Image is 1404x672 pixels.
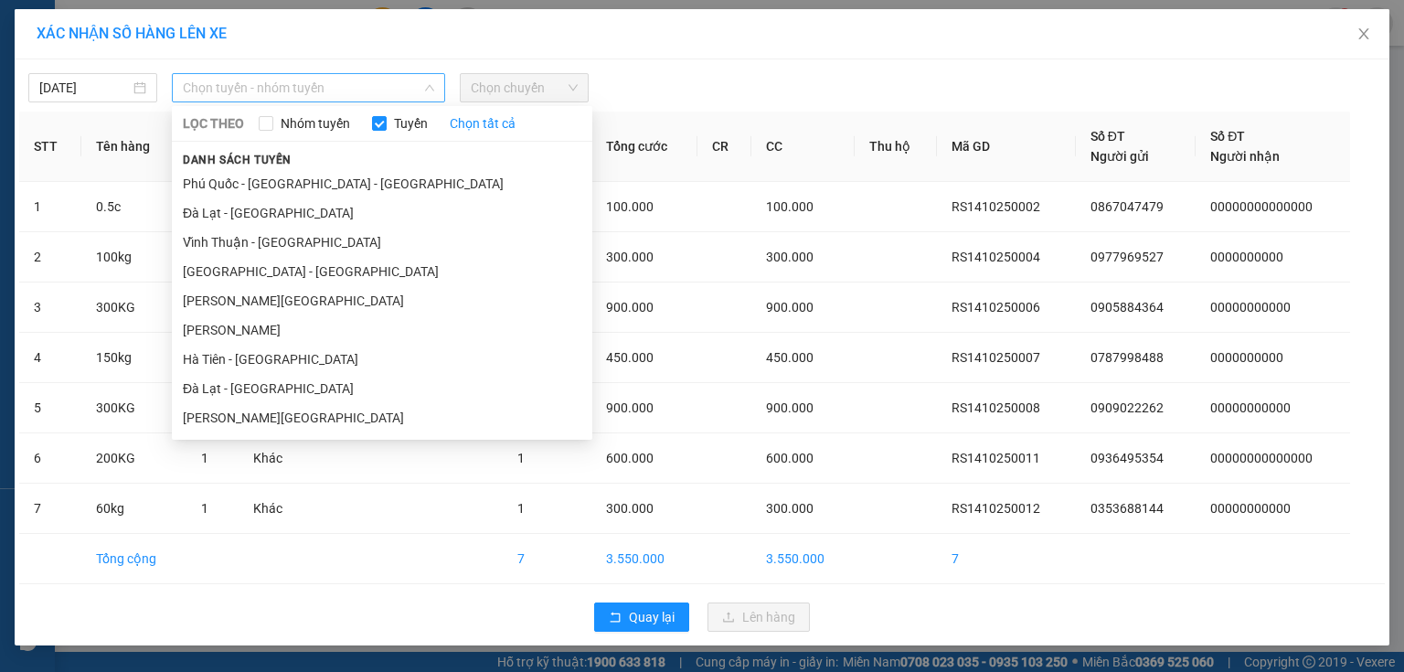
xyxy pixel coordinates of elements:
[517,501,525,516] span: 1
[591,112,697,182] th: Tổng cước
[952,300,1040,315] span: RS1410250006
[952,250,1040,264] span: RS1410250004
[606,451,654,465] span: 600.000
[1090,350,1164,365] span: 0787998488
[1090,300,1164,315] span: 0905884364
[201,501,208,516] span: 1
[81,283,186,333] td: 300KG
[172,152,303,168] span: Danh sách tuyến
[1090,129,1125,144] span: Số ĐT
[606,250,654,264] span: 300.000
[471,74,578,101] span: Chọn chuyến
[19,484,81,534] td: 7
[172,228,592,257] li: Vĩnh Thuận - [GEOGRAPHIC_DATA]
[1090,250,1164,264] span: 0977969527
[450,113,516,133] a: Chọn tất cả
[183,74,434,101] span: Chọn tuyến - nhóm tuyến
[172,198,592,228] li: Đà Lạt - [GEOGRAPHIC_DATA]
[1090,501,1164,516] span: 0353688144
[19,283,81,333] td: 3
[273,113,357,133] span: Nhóm tuyến
[172,345,592,374] li: Hà Tiên - [GEOGRAPHIC_DATA]
[1090,149,1149,164] span: Người gửi
[81,383,186,433] td: 300KG
[766,250,814,264] span: 300.000
[766,501,814,516] span: 300.000
[591,534,697,584] td: 3.550.000
[172,403,592,432] li: [PERSON_NAME][GEOGRAPHIC_DATA]
[766,451,814,465] span: 600.000
[19,433,81,484] td: 6
[81,232,186,283] td: 100kg
[609,611,622,625] span: rollback
[937,534,1076,584] td: 7
[517,451,525,465] span: 1
[81,534,186,584] td: Tổng cộng
[1210,199,1313,214] span: 00000000000000
[1210,300,1291,315] span: 00000000000
[952,501,1040,516] span: RS1410250012
[952,199,1040,214] span: RS1410250002
[751,534,855,584] td: 3.550.000
[172,374,592,403] li: Đà Lạt - [GEOGRAPHIC_DATA]
[39,78,130,98] input: 14/10/2025
[606,501,654,516] span: 300.000
[172,257,592,286] li: [GEOGRAPHIC_DATA] - [GEOGRAPHIC_DATA]
[37,25,227,42] span: XÁC NHẬN SỐ HÀNG LÊN XE
[1090,199,1164,214] span: 0867047479
[707,603,810,632] button: uploadLên hàng
[201,451,208,465] span: 1
[766,400,814,415] span: 900.000
[81,333,186,383] td: 150kg
[937,112,1076,182] th: Mã GD
[606,300,654,315] span: 900.000
[19,333,81,383] td: 4
[697,112,751,182] th: CR
[19,232,81,283] td: 2
[239,433,314,484] td: Khác
[952,400,1040,415] span: RS1410250008
[1210,501,1291,516] span: 00000000000
[1210,400,1291,415] span: 00000000000
[183,113,244,133] span: LỌC THEO
[606,400,654,415] span: 900.000
[19,112,81,182] th: STT
[766,350,814,365] span: 450.000
[1210,149,1280,164] span: Người nhận
[503,534,591,584] td: 7
[19,383,81,433] td: 5
[1210,250,1283,264] span: 0000000000
[172,169,592,198] li: Phú Quốc - [GEOGRAPHIC_DATA] - [GEOGRAPHIC_DATA]
[855,112,937,182] th: Thu hộ
[172,286,592,315] li: [PERSON_NAME][GEOGRAPHIC_DATA]
[766,199,814,214] span: 100.000
[1090,400,1164,415] span: 0909022262
[1356,27,1371,41] span: close
[1090,451,1164,465] span: 0936495354
[606,350,654,365] span: 450.000
[239,484,314,534] td: Khác
[952,451,1040,465] span: RS1410250011
[629,607,675,627] span: Quay lại
[19,182,81,232] td: 1
[81,484,186,534] td: 60kg
[1338,9,1389,60] button: Close
[766,300,814,315] span: 900.000
[387,113,435,133] span: Tuyến
[172,315,592,345] li: [PERSON_NAME]
[1210,451,1313,465] span: 00000000000000
[594,603,689,632] button: rollbackQuay lại
[1210,350,1283,365] span: 0000000000
[81,182,186,232] td: 0.5c
[606,199,654,214] span: 100.000
[81,112,186,182] th: Tên hàng
[1210,129,1245,144] span: Số ĐT
[81,433,186,484] td: 200KG
[424,82,435,93] span: down
[952,350,1040,365] span: RS1410250007
[751,112,855,182] th: CC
